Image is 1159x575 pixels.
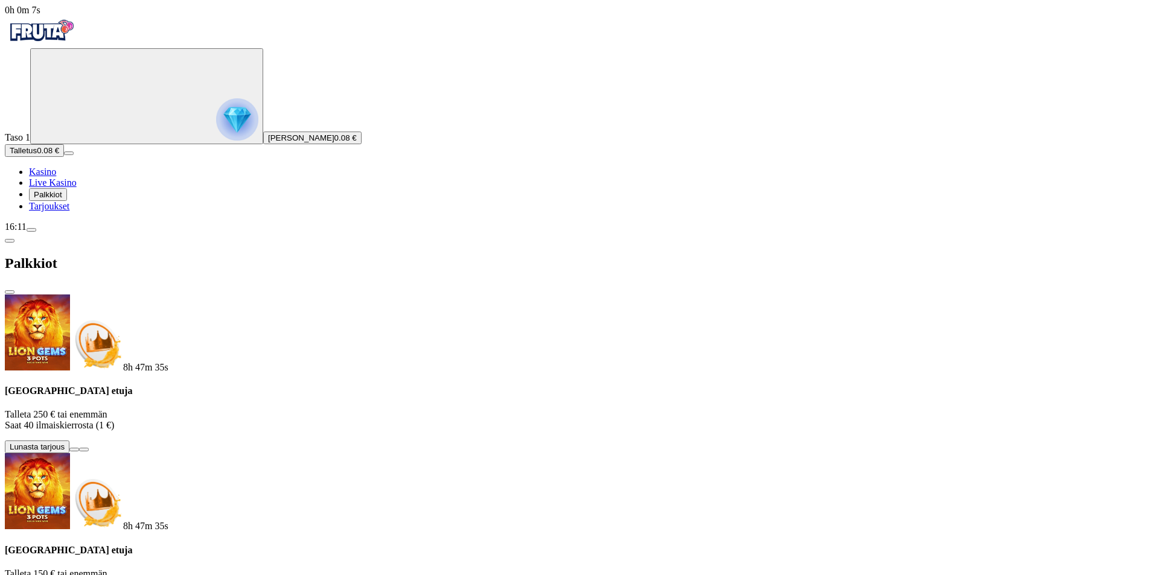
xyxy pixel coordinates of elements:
span: Tarjoukset [29,201,69,211]
span: Talletus [10,146,37,155]
span: Lunasta tarjous [10,442,65,451]
span: countdown [123,362,168,372]
button: reward iconPalkkiot [29,188,67,201]
nav: Primary [5,16,1154,212]
button: menu [27,228,36,232]
button: Talletusplus icon0.08 € [5,144,64,157]
h4: [GEOGRAPHIC_DATA] etuja [5,545,1154,556]
a: Fruta [5,37,77,48]
button: chevron-left icon [5,239,14,243]
a: gift-inverted iconTarjoukset [29,201,69,211]
span: Taso 1 [5,132,30,142]
button: reward progress [30,48,263,144]
span: Kasino [29,167,56,177]
button: Lunasta tarjous [5,440,69,453]
span: countdown [123,521,168,531]
img: Lion Gems 3 Pots: Hold and Win [5,294,70,370]
a: diamond iconKasino [29,167,56,177]
h2: Palkkiot [5,255,1154,272]
button: [PERSON_NAME]0.08 € [263,132,362,144]
img: reward progress [216,98,258,141]
span: [PERSON_NAME] [268,133,334,142]
button: info [79,448,89,451]
button: close [5,290,14,294]
span: user session time [5,5,40,15]
img: Fruta [5,16,77,46]
img: Deposit bonus icon [70,317,123,370]
img: Lion Gems 3 Pots: Hold and Win [5,453,70,529]
span: 16:11 [5,221,27,232]
h4: [GEOGRAPHIC_DATA] etuja [5,386,1154,396]
span: Live Kasino [29,177,77,188]
span: 0.08 € [37,146,59,155]
span: 0.08 € [334,133,357,142]
img: Deposit bonus icon [70,476,123,529]
a: poker-chip iconLive Kasino [29,177,77,188]
span: Palkkiot [34,190,62,199]
button: menu [64,151,74,155]
p: Talleta 250 € tai enemmän Saat 40 ilmaiskierrosta (1 €) [5,409,1154,431]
